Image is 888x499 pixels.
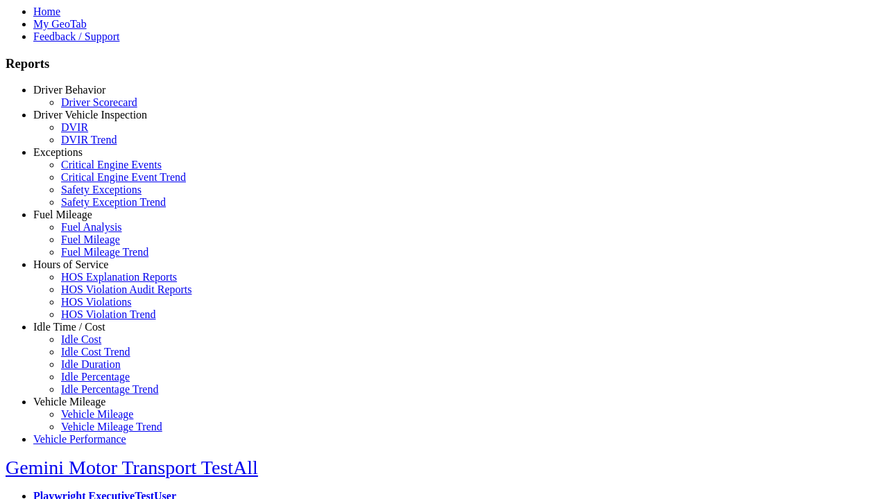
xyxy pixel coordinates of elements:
a: My GeoTab [33,18,87,30]
a: Idle Cost [61,333,101,345]
a: HOS Violations [61,296,131,308]
a: Vehicle Performance [33,433,126,445]
a: Safety Exceptions [61,184,142,195]
a: DVIR [61,121,88,133]
a: Safety Exception Trend [61,196,166,208]
a: Idle Percentage Trend [61,383,158,395]
a: Hours of Service [33,259,108,270]
a: HOS Violation Audit Reports [61,283,192,295]
a: Vehicle Mileage Trend [61,421,162,432]
a: Idle Time / Cost [33,321,105,333]
a: Driver Scorecard [61,96,137,108]
a: Fuel Mileage [33,209,92,220]
a: Idle Cost Trend [61,346,130,358]
a: Idle Percentage [61,371,130,383]
a: Fuel Analysis [61,221,122,233]
h3: Reports [6,56,882,71]
a: Fuel Mileage Trend [61,246,148,258]
a: Exceptions [33,146,83,158]
a: Driver Behavior [33,84,105,96]
a: Critical Engine Events [61,159,162,170]
a: Critical Engine Event Trend [61,171,186,183]
a: Gemini Motor Transport TestAll [6,457,258,478]
a: Vehicle Mileage [33,396,105,408]
a: Vehicle Mileage [61,408,133,420]
a: HOS Explanation Reports [61,271,177,283]
a: Home [33,6,60,17]
a: DVIR Trend [61,134,117,146]
a: Feedback / Support [33,30,119,42]
a: HOS Violation Trend [61,308,156,320]
a: Idle Duration [61,358,121,370]
a: Fuel Mileage [61,234,120,245]
a: Driver Vehicle Inspection [33,109,147,121]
